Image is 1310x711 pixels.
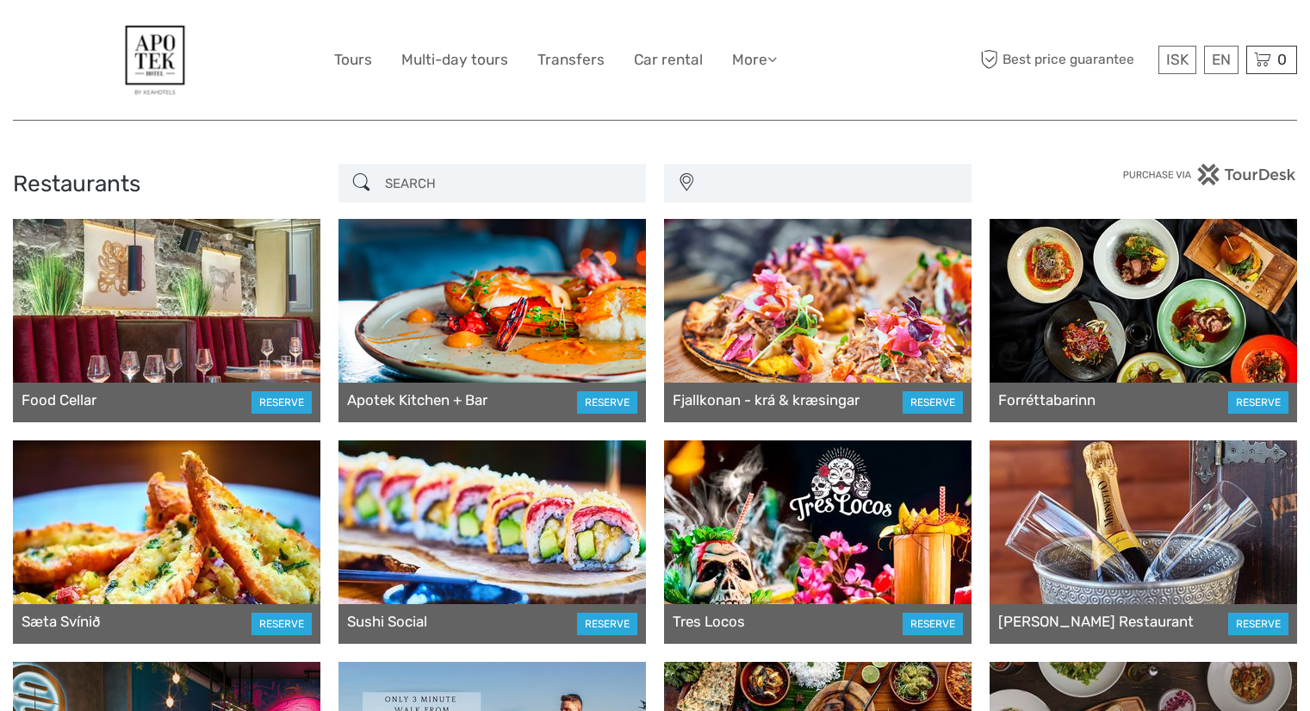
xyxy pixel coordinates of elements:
[1228,613,1288,635] a: RESERVE
[998,613,1194,630] a: [PERSON_NAME] Restaurant
[634,47,703,72] a: Car rental
[1275,51,1289,68] span: 0
[22,391,96,409] a: Food Cellar
[537,47,605,72] a: Transfers
[347,391,487,409] a: Apotek Kitchen + Bar
[378,168,637,198] input: SEARCH
[334,47,372,72] a: Tours
[903,613,963,635] a: RESERVE
[401,47,508,72] a: Multi-day tours
[109,13,202,107] img: 77-9d1c84b2-efce-47e2-937f-6c1b6e9e5575_logo_big.jpg
[1228,391,1288,414] a: RESERVE
[732,47,777,72] a: More
[577,613,637,635] a: RESERVE
[347,613,427,630] a: Sushi Social
[251,613,312,635] a: RESERVE
[13,171,320,198] h2: Restaurants
[1122,164,1297,185] img: PurchaseViaTourDesk.png
[998,391,1096,409] a: Forréttabarinn
[673,613,745,630] a: Tres Locos
[673,391,860,409] a: Fjallkonan - krá & kræsingar
[22,613,101,630] a: Sæta Svínið
[251,391,312,414] a: RESERVE
[577,391,637,414] a: RESERVE
[1166,51,1189,68] span: ISK
[1204,46,1239,74] div: EN
[903,391,963,414] a: RESERVE
[976,46,1154,74] span: Best price guarantee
